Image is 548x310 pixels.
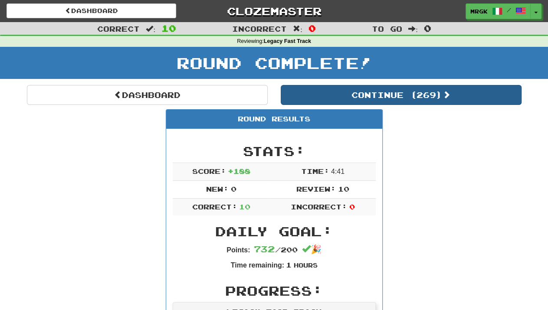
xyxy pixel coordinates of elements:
[189,3,359,19] a: Clozemaster
[206,185,229,193] span: New:
[408,25,418,33] span: :
[3,54,545,72] h1: Round Complete!
[230,185,236,193] span: 0
[7,3,176,18] a: Dashboard
[302,245,322,254] span: 🎉
[254,244,275,254] span: 732
[281,85,522,105] button: Continue (269)
[424,23,431,33] span: 0
[470,7,488,15] span: MRgK
[239,202,250,211] span: 10
[232,24,287,33] span: Incorrect
[228,167,250,175] span: + 188
[331,168,345,175] span: 4 : 41
[507,7,511,13] span: /
[146,25,155,33] span: :
[254,245,298,254] span: / 200
[296,185,336,193] span: Review:
[173,284,376,298] h2: Progress:
[372,24,402,33] span: To go
[291,202,347,211] span: Incorrect:
[173,144,376,158] h2: Stats:
[226,246,250,254] strong: Points:
[231,261,284,269] strong: Time remaining:
[166,110,382,129] div: Round Results
[308,23,316,33] span: 0
[161,23,176,33] span: 10
[349,202,354,211] span: 0
[27,85,268,105] a: Dashboard
[192,167,226,175] span: Score:
[173,224,376,238] h2: Daily Goal:
[192,202,237,211] span: Correct:
[301,167,329,175] span: Time:
[286,261,292,269] span: 1
[264,38,311,44] strong: Legacy Fast Track
[293,25,302,33] span: :
[466,3,531,19] a: MRgK /
[293,261,317,269] small: Hours
[97,24,140,33] span: Correct
[338,185,349,193] span: 10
